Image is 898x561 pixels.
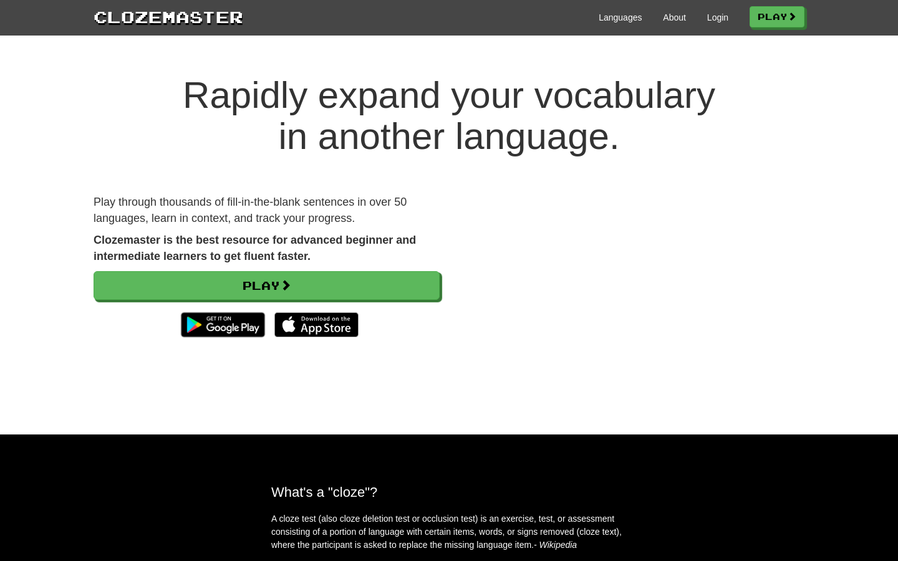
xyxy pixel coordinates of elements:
em: - Wikipedia [534,540,577,550]
img: Download_on_the_App_Store_Badge_US-UK_135x40-25178aeef6eb6b83b96f5f2d004eda3bffbb37122de64afbaef7... [274,312,359,337]
a: Languages [599,11,642,24]
a: Play [750,6,804,27]
a: Login [707,11,728,24]
h2: What's a "cloze"? [271,484,627,500]
a: About [663,11,686,24]
a: Clozemaster [94,5,243,28]
a: Play [94,271,440,300]
p: A cloze test (also cloze deletion test or occlusion test) is an exercise, test, or assessment con... [271,512,627,552]
img: Get it on Google Play [175,306,271,343]
strong: Clozemaster is the best resource for advanced beginner and intermediate learners to get fluent fa... [94,234,416,262]
p: Play through thousands of fill-in-the-blank sentences in over 50 languages, learn in context, and... [94,194,440,226]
